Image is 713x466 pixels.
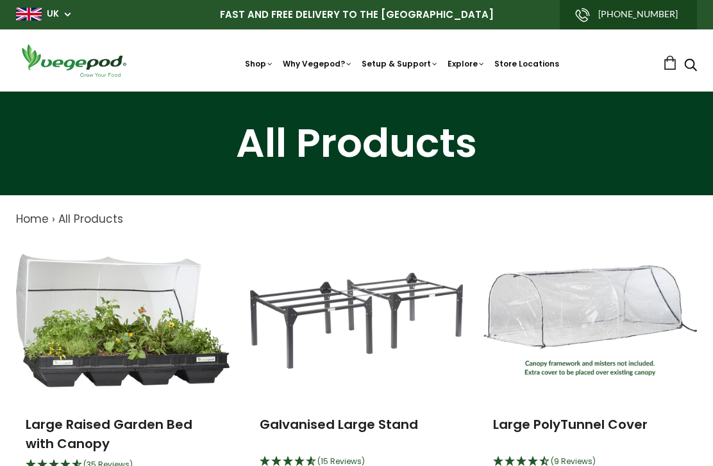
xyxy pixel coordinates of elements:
[494,58,559,69] a: Store Locations
[47,8,59,20] a: UK
[16,8,42,20] img: gb_large.png
[283,58,353,69] a: Why Vegepod?
[16,211,697,228] nav: breadcrumbs
[493,415,648,433] a: Large PolyTunnel Cover
[16,254,230,387] img: Large Raised Garden Bed with Canopy
[52,211,55,227] span: ›
[26,415,192,453] a: Large Raised Garden Bed with Canopy
[245,58,274,69] a: Shop
[483,266,697,375] img: Large PolyTunnel Cover
[58,211,123,227] a: All Products
[448,58,485,69] a: Explore
[684,60,697,73] a: Search
[16,124,697,163] h1: All Products
[16,211,49,227] a: Home
[16,42,131,79] img: Vegepod
[250,273,464,368] img: Galvanised Large Stand
[260,415,418,433] a: Galvanised Large Stand
[362,58,439,69] a: Setup & Support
